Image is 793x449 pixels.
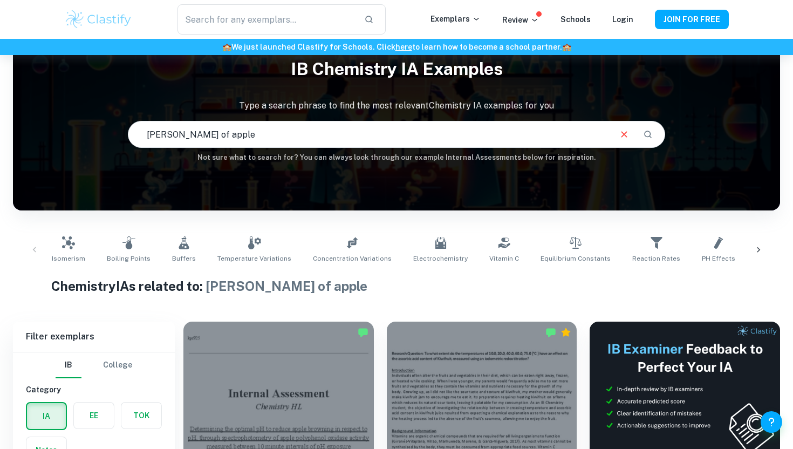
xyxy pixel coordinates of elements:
p: Review [502,14,539,26]
span: Vitamin C [489,254,519,263]
span: pH Effects [702,254,735,263]
p: Type a search phrase to find the most relevant Chemistry IA examples for you [13,99,780,112]
a: Schools [560,15,591,24]
span: Equilibrium Constants [541,254,611,263]
button: JOIN FOR FREE [655,10,729,29]
button: Clear [614,124,634,145]
span: Buffers [172,254,196,263]
span: Concentration Variations [313,254,392,263]
input: Search for any exemplars... [177,4,356,35]
h1: IB Chemistry IA examples [13,52,780,86]
button: IB [56,352,81,378]
p: Exemplars [430,13,481,25]
button: TOK [121,403,161,428]
img: Marked [358,327,368,338]
div: Premium [560,327,571,338]
img: Clastify logo [64,9,133,30]
button: Search [639,125,657,144]
h6: We just launched Clastify for Schools. Click to learn how to become a school partner. [2,41,791,53]
span: 🏫 [562,43,571,51]
button: College [103,352,132,378]
span: Isomerism [52,254,85,263]
h1: Chemistry IAs related to: [51,276,742,296]
input: E.g. enthalpy of combustion, Winkler method, phosphate and temperature... [128,119,609,149]
a: here [395,43,412,51]
button: EE [74,403,114,428]
img: Marked [545,327,556,338]
span: Boiling Points [107,254,151,263]
span: Electrochemistry [413,254,468,263]
span: Temperature Variations [217,254,291,263]
button: Help and Feedback [761,411,782,433]
span: [PERSON_NAME] of apple [206,278,367,294]
div: Filter type choice [56,352,132,378]
span: 🏫 [222,43,231,51]
span: Reaction Rates [632,254,680,263]
h6: Filter exemplars [13,322,175,352]
h6: Not sure what to search for? You can always look through our example Internal Assessments below f... [13,152,780,163]
button: IA [27,403,66,429]
a: Login [612,15,633,24]
h6: Category [26,384,162,396]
